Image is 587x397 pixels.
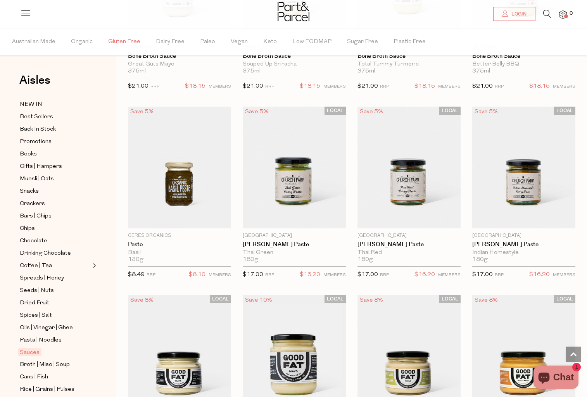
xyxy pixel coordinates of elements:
span: $18.15 [185,81,205,91]
div: Save 5% [243,107,271,117]
button: Expand/Collapse Coffee | Tea [91,261,96,270]
span: Promotions [20,137,52,147]
small: MEMBERS [438,273,461,277]
img: Curry Paste [472,107,575,228]
img: Part&Parcel [278,2,309,21]
span: 375ml [128,68,146,75]
a: Chocolate [20,236,90,246]
span: Best Sellers [20,112,53,122]
small: MEMBERS [323,273,346,277]
span: Paleo [200,28,215,55]
span: Rice | Grains | Pulses [20,385,74,394]
span: Australian Made [12,28,55,55]
div: Basil [128,249,231,256]
div: Save 8% [128,295,156,306]
span: LOCAL [554,295,575,303]
span: 375ml [243,68,261,75]
small: MEMBERS [323,85,346,89]
span: Seeds | Nuts [20,286,54,295]
div: Better Belly BBQ [472,61,575,68]
span: 0 [568,10,575,17]
div: Souped Up Sriracha [243,61,346,68]
span: Snacks [20,187,39,196]
small: MEMBERS [438,85,461,89]
small: MEMBERS [553,273,575,277]
img: Pesto [128,107,231,228]
div: Save 8% [472,295,500,306]
span: Organic [71,28,93,55]
span: $18.15 [414,81,435,91]
img: Curry Paste [243,107,346,228]
span: 180g [357,256,373,263]
small: RRP [380,85,389,89]
div: Total Tummy Turmeric [357,61,461,68]
a: Drinking Chocolate [20,249,90,258]
span: Bars | Chips [20,212,52,221]
span: Broth | Miso | Soup [20,360,70,369]
a: Promotions [20,137,90,147]
span: Crackers [20,199,45,209]
span: Books [20,150,37,159]
div: Save 5% [128,107,156,117]
small: MEMBERS [209,273,231,277]
span: Aisles [19,72,50,89]
small: RRP [265,273,274,277]
span: Spices | Salt [20,311,52,320]
span: $8.10 [189,270,205,280]
a: Aisles [19,74,50,94]
span: $8.49 [128,272,145,278]
span: Muesli | Oats [20,174,54,184]
p: [GEOGRAPHIC_DATA] [472,232,575,239]
span: Chips [20,224,35,233]
div: Great Guts Mayo [128,61,231,68]
a: Cans | Fish [20,372,90,382]
span: $21.00 [472,83,493,89]
a: Back In Stock [20,124,90,134]
p: [GEOGRAPHIC_DATA] [357,232,461,239]
span: Spreads | Honey [20,274,64,283]
img: Curry Paste [357,107,461,228]
span: $16.20 [529,270,550,280]
div: Save 5% [472,107,500,117]
div: Indian Homestyle [472,249,575,256]
span: LOCAL [325,295,346,303]
div: Thai Green [243,249,346,256]
span: $17.00 [357,272,378,278]
a: Spices | Salt [20,311,90,320]
small: RRP [147,273,155,277]
a: 0 [559,10,567,19]
span: Drinking Chocolate [20,249,71,258]
span: Pasta | Noodles [20,336,62,345]
span: $16.20 [414,270,435,280]
span: Vegan [231,28,248,55]
span: 375ml [357,68,375,75]
a: [PERSON_NAME] Paste [357,241,461,248]
small: RRP [150,85,159,89]
span: $16.20 [300,270,320,280]
span: $18.15 [300,81,320,91]
a: Muesli | Oats [20,174,90,184]
span: LOCAL [325,107,346,115]
a: Bone Broth Sauce [243,53,346,60]
a: Bars | Chips [20,211,90,221]
a: Oils | Vinegar | Ghee [20,323,90,333]
a: Chips [20,224,90,233]
span: LOCAL [439,295,461,303]
span: 180g [472,256,488,263]
small: MEMBERS [209,85,231,89]
a: Snacks [20,186,90,196]
a: Gifts | Hampers [20,162,90,171]
span: Gifts | Hampers [20,162,62,171]
a: [PERSON_NAME] Paste [243,241,346,248]
span: $17.00 [243,272,263,278]
p: [GEOGRAPHIC_DATA] [243,232,346,239]
span: Dairy Free [156,28,185,55]
span: 130g [128,256,143,263]
a: [PERSON_NAME] Paste [472,241,575,248]
a: Sauces [20,348,90,357]
div: Save 10% [243,295,275,306]
span: Dried Fruit [20,299,49,308]
div: Save 8% [357,295,385,306]
span: NEW IN [20,100,42,109]
a: Rice | Grains | Pulses [20,385,90,394]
